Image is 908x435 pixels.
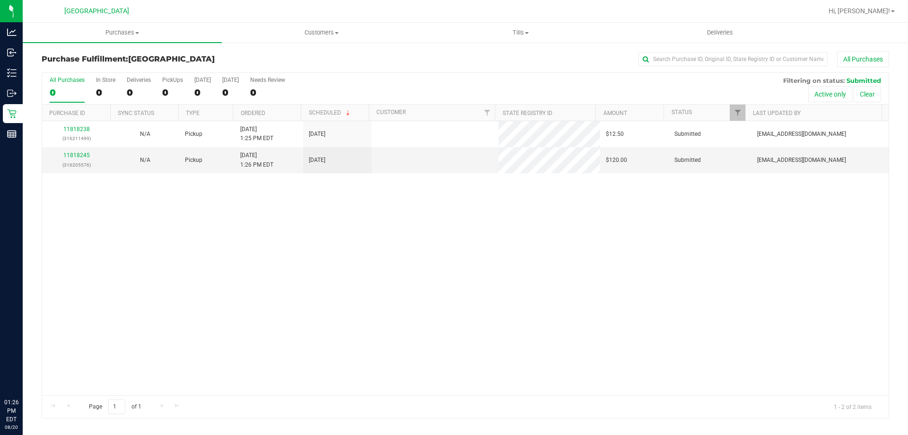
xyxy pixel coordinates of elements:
input: Search Purchase ID, Original ID, State Registry ID or Customer Name... [638,52,828,66]
span: $12.50 [606,130,624,139]
span: [GEOGRAPHIC_DATA] [64,7,129,15]
button: Clear [854,86,881,102]
span: 1 - 2 of 2 items [826,399,879,414]
button: N/A [140,156,150,165]
span: $120.00 [606,156,627,165]
button: All Purchases [837,51,889,67]
div: Deliveries [127,77,151,83]
inline-svg: Inbound [7,48,17,57]
div: All Purchases [50,77,85,83]
span: [DATE] [309,156,325,165]
a: Filter [479,105,495,121]
span: Purchases [23,28,222,37]
inline-svg: Analytics [7,27,17,37]
span: Customers [222,28,420,37]
span: Pickup [185,130,202,139]
a: Ordered [241,110,265,116]
a: Last Updated By [753,110,801,116]
a: Amount [603,110,627,116]
span: [EMAIL_ADDRESS][DOMAIN_NAME] [757,156,846,165]
span: Not Applicable [140,157,150,163]
div: PickUps [162,77,183,83]
a: Deliveries [620,23,820,43]
span: Filtering on status: [783,77,845,84]
div: 0 [194,87,211,98]
div: 0 [50,87,85,98]
a: 11818238 [63,126,90,133]
span: Submitted [674,156,701,165]
span: Tills [421,28,620,37]
div: 0 [222,87,239,98]
div: Needs Review [250,77,285,83]
a: Customers [222,23,421,43]
span: Pickup [185,156,202,165]
span: Submitted [674,130,701,139]
a: Sync Status [118,110,154,116]
a: 11818245 [63,152,90,159]
a: State Registry ID [503,110,552,116]
span: [GEOGRAPHIC_DATA] [128,54,215,63]
div: 0 [162,87,183,98]
span: [EMAIL_ADDRESS][DOMAIN_NAME] [757,130,846,139]
p: (316205576) [48,160,105,169]
p: 08/20 [4,424,18,431]
button: N/A [140,130,150,139]
a: Tills [421,23,620,43]
inline-svg: Reports [7,129,17,139]
a: Status [672,109,692,115]
span: Submitted [847,77,881,84]
a: Purchases [23,23,222,43]
inline-svg: Inventory [7,68,17,78]
inline-svg: Outbound [7,89,17,98]
input: 1 [108,399,125,414]
a: Type [186,110,200,116]
span: [DATE] [309,130,325,139]
span: Page of 1 [81,399,149,414]
div: [DATE] [194,77,211,83]
span: [DATE] 1:26 PM EDT [240,151,273,169]
div: 0 [250,87,285,98]
a: Scheduled [309,109,352,116]
p: (316211499) [48,134,105,143]
span: [DATE] 1:25 PM EDT [240,125,273,143]
h3: Purchase Fulfillment: [42,55,324,63]
a: Customer [376,109,406,115]
span: Not Applicable [140,131,150,137]
div: 0 [127,87,151,98]
inline-svg: Retail [7,109,17,118]
span: Hi, [PERSON_NAME]! [829,7,890,15]
button: Active only [808,86,852,102]
div: 0 [96,87,115,98]
iframe: Resource center [9,359,38,388]
div: In Store [96,77,115,83]
span: Deliveries [694,28,746,37]
a: Purchase ID [49,110,85,116]
p: 01:26 PM EDT [4,398,18,424]
div: [DATE] [222,77,239,83]
a: Filter [730,105,745,121]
